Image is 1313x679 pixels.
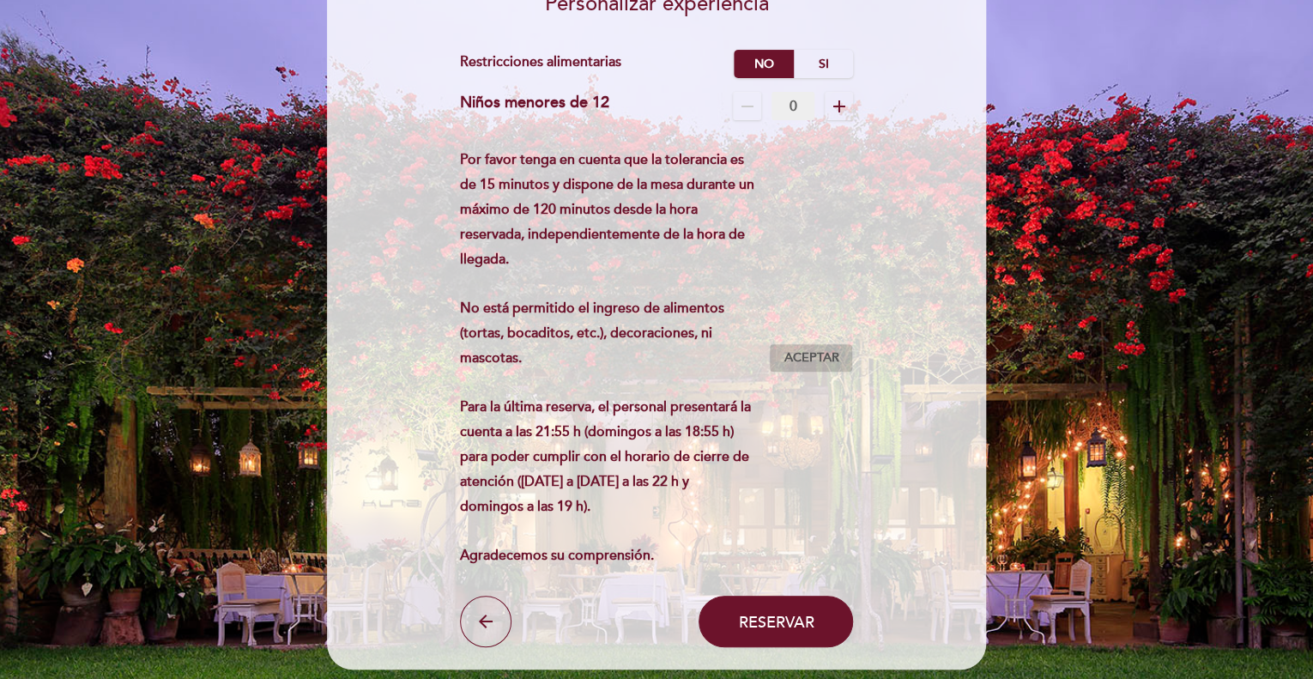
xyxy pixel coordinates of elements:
[460,148,770,568] div: Por favor tenga en cuenta que la tolerancia es de 15 minutos y dispone de la mesa durante un máxi...
[738,612,814,631] span: Reservar
[460,50,735,78] div: Restricciones alimentarias
[460,596,511,647] button: arrow_back
[737,96,758,117] i: remove
[793,50,853,78] label: Si
[734,50,794,78] label: No
[475,611,496,632] i: arrow_back
[769,343,853,373] button: Aceptar
[460,92,609,120] div: Niños menores de 12
[829,96,850,117] i: add
[699,596,853,647] button: Reservar
[784,349,838,367] span: Aceptar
